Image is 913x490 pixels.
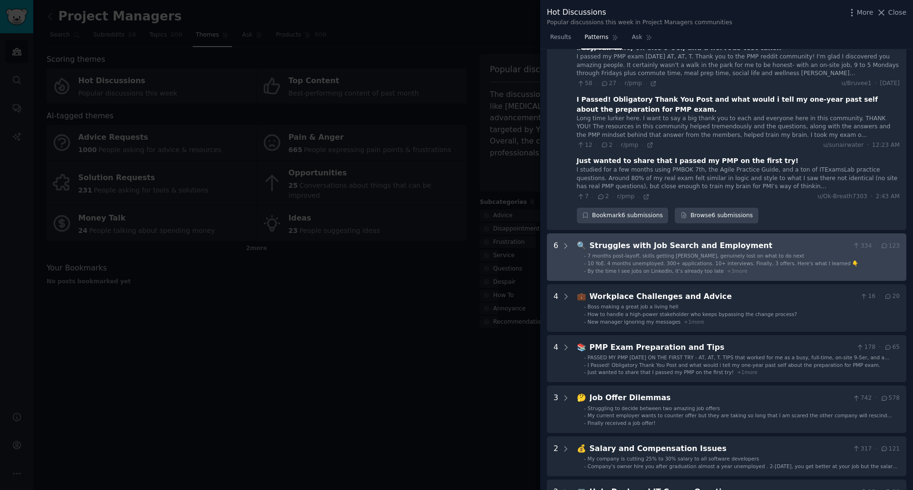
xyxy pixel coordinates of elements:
[584,405,586,412] div: -
[577,141,592,150] span: 12
[577,208,669,224] button: Bookmark6 submissions
[577,156,799,166] div: Just wanted to share that I passed my PMP on the first try!
[577,166,900,191] div: I studied for a few months using PMBOK 7th, the Agile Practice Guide, and a ton of ITExamsLab pra...
[547,7,732,19] div: Hot Discussions
[588,355,890,367] span: PASSED MY PMP [DATE] ON THE FIRST TRY - AT, AT, T. TIPS that worked for me as a busy, full-time, ...
[617,193,635,200] span: r/pmp
[588,456,759,461] span: My company is cutting 25% to 30% salary to all software developers
[554,443,558,470] div: 2
[823,141,864,150] span: u/sunairwater
[588,463,898,476] span: Company's owner hire you after graduation almost a year unemployed . 2-[DATE], you get better at ...
[638,193,639,200] span: ·
[875,79,877,88] span: ·
[880,445,900,453] span: 121
[880,242,900,250] span: 123
[588,253,805,259] span: 7 months post-layoff, skills getting [PERSON_NAME], genuinely lost on what to do next
[601,79,616,88] span: 27
[590,291,856,303] div: Workplace Challenges and Advice
[590,342,853,354] div: PMP Exam Preparation and Tips
[588,319,681,325] span: New manager ignoring my messages
[550,33,571,42] span: Results
[684,319,704,325] span: + 1 more
[584,260,586,267] div: -
[577,292,586,301] span: 💼
[875,445,877,453] span: ·
[584,318,586,325] div: -
[884,292,900,301] span: 20
[584,420,586,426] div: -
[577,343,586,352] span: 📚
[584,362,586,368] div: -
[596,142,597,148] span: ·
[577,444,586,453] span: 💰
[888,8,906,18] span: Close
[875,394,877,403] span: ·
[577,208,669,224] div: Bookmark 6 submissions
[577,53,900,78] div: I passed my PMP exam [DATE] AT, AT, T. Thank you to the PMP reddit community! I'm glad I discover...
[852,445,872,453] span: 317
[620,80,621,87] span: ·
[847,8,874,18] button: More
[554,342,558,376] div: 4
[876,192,900,201] span: 2:43 AM
[880,79,900,88] span: [DATE]
[584,354,586,361] div: -
[588,362,880,368] span: I Passed! Obligatory Thank You Post and what would i tell my one-year past self about the prepara...
[554,240,558,274] div: 6
[871,192,873,201] span: ·
[597,192,609,201] span: 2
[856,343,875,352] span: 178
[547,30,574,49] a: Results
[554,291,558,325] div: 4
[577,393,586,402] span: 🤔
[727,268,748,274] span: + 3 more
[601,141,612,150] span: 2
[577,241,586,250] span: 🔍
[584,369,586,375] div: -
[616,142,617,148] span: ·
[629,30,656,49] a: Ask
[588,311,797,317] span: How to handle a high-power stakeholder who keeps bypassing the change process?
[588,369,734,375] span: Just wanted to share that I passed my PMP on the first try!
[860,292,875,301] span: 16
[588,260,859,266] span: 10 YoE. 4 months unemployed. 300+ applications. 10+ interviews. Finally, 3 offers. Here's what I ...
[592,193,593,200] span: ·
[875,242,877,250] span: ·
[857,8,874,18] span: More
[584,268,586,274] div: -
[584,303,586,310] div: -
[584,311,586,317] div: -
[872,141,900,150] span: 12:23 AM
[817,192,867,201] span: u/Ok-Breath7303
[841,79,871,88] span: u/Bruvee1
[879,292,881,301] span: ·
[588,304,679,309] span: Boss making a great job a living hell
[547,19,732,27] div: Popular discussions this week in Project Managers communities
[624,80,642,86] span: r/pmp
[596,80,597,87] span: ·
[577,95,900,115] div: I Passed! Obligatory Thank You Post and what would i tell my one-year past self about the prepara...
[588,405,720,411] span: Struggling to decide between two amazing job offers
[612,193,613,200] span: ·
[852,394,872,403] span: 742
[584,252,586,259] div: -
[554,392,558,426] div: 3
[588,420,656,426] span: Finally received a job offer!
[621,142,639,148] span: r/pmp
[876,8,906,18] button: Close
[590,240,849,252] div: Struggles with Job Search and Employment
[641,142,643,148] span: ·
[584,463,586,470] div: -
[879,343,881,352] span: ·
[675,208,758,224] a: Browse6 submissions
[880,394,900,403] span: 578
[584,33,608,42] span: Patterns
[584,455,586,462] div: -
[590,392,849,404] div: Job Offer Dilemmas
[577,79,592,88] span: 58
[645,80,647,87] span: ·
[590,443,849,455] div: Salary and Compensation Issues
[584,412,586,419] div: -
[852,242,872,250] span: 334
[588,413,892,425] span: My current employer wants to counter offer but they are taking so long that I am scared the other...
